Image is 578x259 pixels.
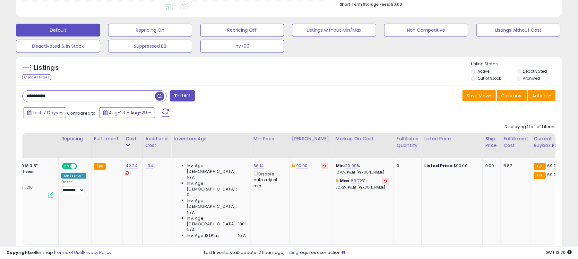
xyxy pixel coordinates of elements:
[345,163,357,169] a: 20.00
[292,135,330,142] div: [PERSON_NAME]
[187,227,194,233] span: N/A
[254,163,264,169] a: 66.14
[534,135,567,149] div: Current Buybox Price
[125,163,138,169] a: 42.24
[340,2,390,7] b: Short Term Storage Fees:
[187,192,189,198] span: 0
[333,133,394,158] th: The percentage added to the cost of goods (COGS) that forms the calculator for Min & Max prices.
[478,69,489,74] label: Active
[187,215,246,227] span: Inv. Age [DEMOGRAPHIC_DATA]-180:
[83,249,111,255] a: Privacy Policy
[33,109,58,116] span: Last 7 Days
[504,135,528,149] div: Fulfillment Cost
[534,163,546,170] small: FBA
[462,90,496,101] button: Save View
[497,90,527,101] button: Columns
[296,163,308,169] a: 90.00
[145,135,169,149] div: Additional Cost
[336,178,389,190] div: %
[6,250,111,256] div: seller snap | |
[292,24,376,36] button: Listings without Min/Max
[505,124,556,130] div: Displaying 1 to 1 of 1 items
[99,107,155,118] button: Aug-23 - Aug-29
[485,163,496,169] div: 0.00
[109,109,147,116] span: Aug-23 - Aug-29
[63,164,71,169] span: ON
[397,135,419,149] div: Fulfillable Quantity
[501,93,521,99] span: Columns
[336,163,389,175] div: %
[145,163,153,169] a: 1.64
[61,173,86,179] div: Amazon AI *
[478,76,501,81] label: Out of Stock
[254,170,284,189] div: Disable auto adjust min
[523,76,540,81] label: Archived
[187,163,246,174] span: Inv. Age [DEMOGRAPHIC_DATA]:
[34,63,59,72] h5: Listings
[504,163,526,169] div: 5.87
[485,135,498,149] div: Ship Price
[391,1,402,7] span: $0.00
[476,24,560,36] button: Listings without Cost
[548,163,559,169] span: 69.38
[284,249,298,255] a: 1 listing
[55,249,82,255] a: Terms of Use
[6,249,30,255] strong: Copyright
[94,135,120,142] div: Fulfillment
[16,24,100,36] button: Default
[336,163,345,169] b: Min:
[187,233,220,239] span: Inv. Age 181 Plus:
[108,40,192,53] button: Suppressed BB
[546,249,572,255] span: 2025-09-6 13:20 GMT
[397,163,417,169] div: 0
[67,110,97,116] span: Compared to:
[187,174,194,180] span: N/A
[523,69,547,74] label: Deactivated
[125,135,140,142] div: Cost
[384,24,468,36] button: Non Competitive
[204,250,572,256] div: Last InventoryLab Update: 2 hours ago, requires user action.
[22,74,51,80] div: Clear All Filters
[23,107,66,118] button: Last 7 Days
[548,172,559,178] span: 69.39
[238,233,246,239] span: N/A
[170,90,195,101] button: Filters
[61,135,89,142] div: Repricing
[94,163,106,170] small: FBA
[187,198,246,209] span: Inv. Age [DEMOGRAPHIC_DATA]:
[336,170,389,175] p: 12.78% Profit [PERSON_NAME]
[351,178,362,184] a: 69.72
[61,180,86,194] div: Preset:
[200,24,284,36] button: Repricing Off
[471,61,562,67] p: Listing States:
[534,172,546,179] small: FBA
[424,163,453,169] b: Listed Price:
[340,178,351,184] b: Max:
[174,135,248,142] div: Inventory Age
[200,40,284,53] button: Inv>90
[187,181,246,192] span: Inv. Age [DEMOGRAPHIC_DATA]:
[254,135,287,142] div: Min Price
[187,210,194,215] span: N/A
[336,135,391,142] div: Markup on Cost
[336,185,389,190] p: 32.72% Profit [PERSON_NAME]
[16,40,100,53] button: Deactivated & In Stock
[424,135,480,142] div: Listed Price
[424,163,478,169] div: $90.00
[76,164,86,169] span: OFF
[108,24,192,36] button: Repricing On
[528,90,556,101] button: Actions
